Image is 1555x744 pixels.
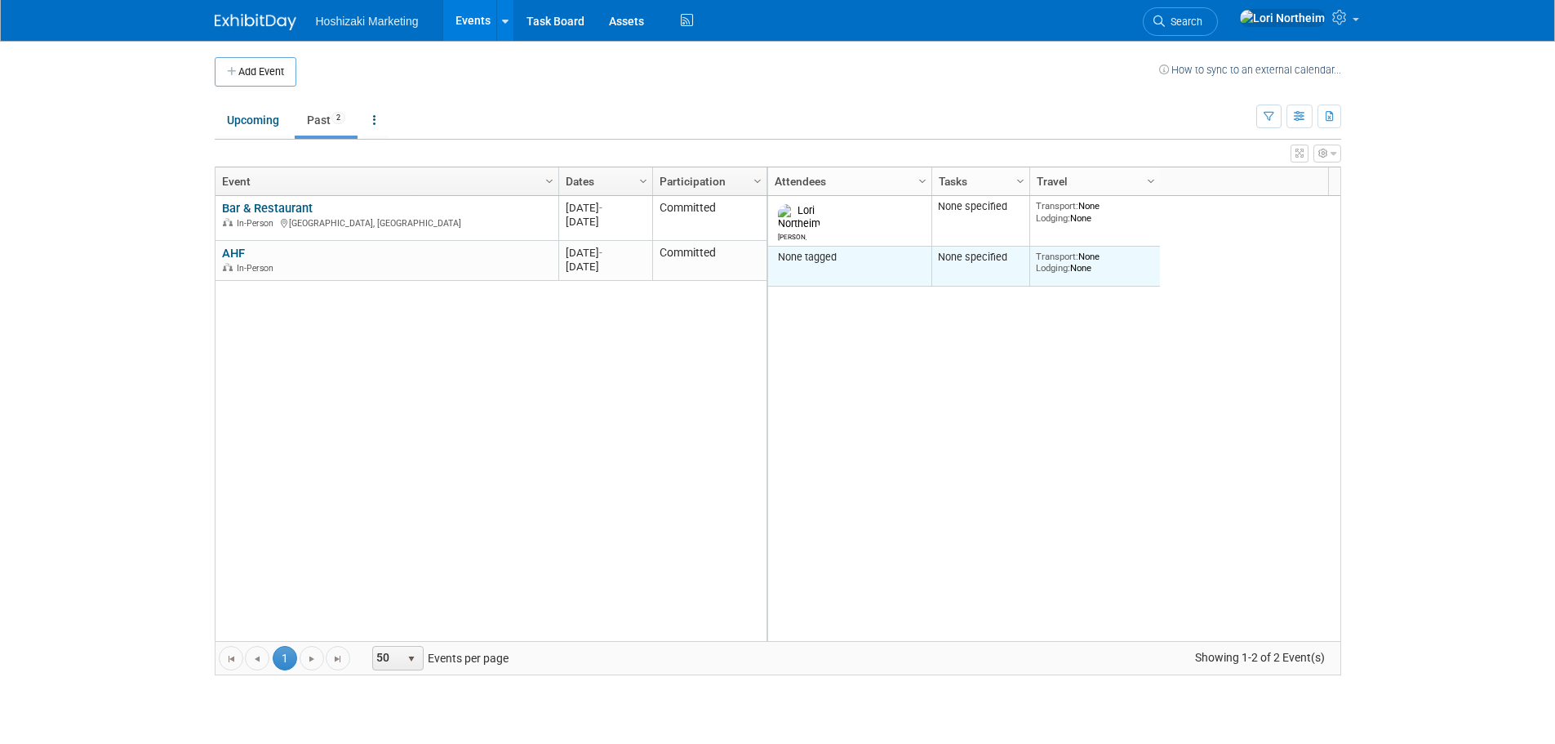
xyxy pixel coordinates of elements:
[251,653,264,666] span: Go to the previous page
[223,263,233,271] img: In-Person Event
[300,646,324,670] a: Go to the next page
[331,653,344,666] span: Go to the last page
[637,175,650,188] span: Column Settings
[331,112,345,124] span: 2
[215,105,291,136] a: Upcoming
[778,230,806,241] div: Lori Northeim
[916,175,929,188] span: Column Settings
[540,167,558,192] a: Column Settings
[939,167,1019,195] a: Tasks
[652,196,766,241] td: Committed
[938,200,1023,213] div: None specified
[1159,64,1341,76] a: How to sync to an external calendar...
[351,646,525,670] span: Events per page
[222,216,551,229] div: [GEOGRAPHIC_DATA], [GEOGRAPHIC_DATA]
[326,646,350,670] a: Go to the last page
[749,167,766,192] a: Column Settings
[215,57,296,87] button: Add Event
[316,15,419,28] span: Hoshizaki Marketing
[543,175,556,188] span: Column Settings
[215,14,296,30] img: ExhibitDay
[222,201,313,216] a: Bar & Restaurant
[566,201,645,215] div: [DATE]
[1239,9,1326,27] img: Lori Northeim
[634,167,652,192] a: Column Settings
[1036,212,1070,224] span: Lodging:
[566,167,642,195] a: Dates
[778,204,820,230] img: Lori Northeim
[305,653,318,666] span: Go to the next page
[1036,251,1078,262] span: Transport:
[1036,200,1153,224] div: None None
[1143,7,1218,36] a: Search
[219,646,243,670] a: Go to the first page
[224,653,238,666] span: Go to the first page
[566,215,645,229] div: [DATE]
[222,246,245,261] a: AHF
[599,247,602,259] span: -
[405,653,418,666] span: select
[222,167,548,195] a: Event
[751,175,764,188] span: Column Settings
[566,260,645,274] div: [DATE]
[295,105,358,136] a: Past2
[1142,167,1160,192] a: Column Settings
[1014,175,1027,188] span: Column Settings
[1144,175,1157,188] span: Column Settings
[373,647,401,670] span: 50
[1180,646,1340,669] span: Showing 1-2 of 2 Event(s)
[1037,167,1149,195] a: Travel
[599,202,602,214] span: -
[775,167,921,195] a: Attendees
[566,246,645,260] div: [DATE]
[237,263,278,274] span: In-Person
[938,251,1023,264] div: None specified
[223,218,233,226] img: In-Person Event
[660,167,756,195] a: Participation
[1036,262,1070,274] span: Lodging:
[1036,251,1153,274] div: None None
[774,251,925,264] div: None tagged
[245,646,269,670] a: Go to the previous page
[913,167,931,192] a: Column Settings
[1165,16,1202,28] span: Search
[1036,200,1078,212] span: Transport:
[273,646,297,670] span: 1
[237,218,278,229] span: In-Person
[1011,167,1029,192] a: Column Settings
[652,241,766,281] td: Committed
